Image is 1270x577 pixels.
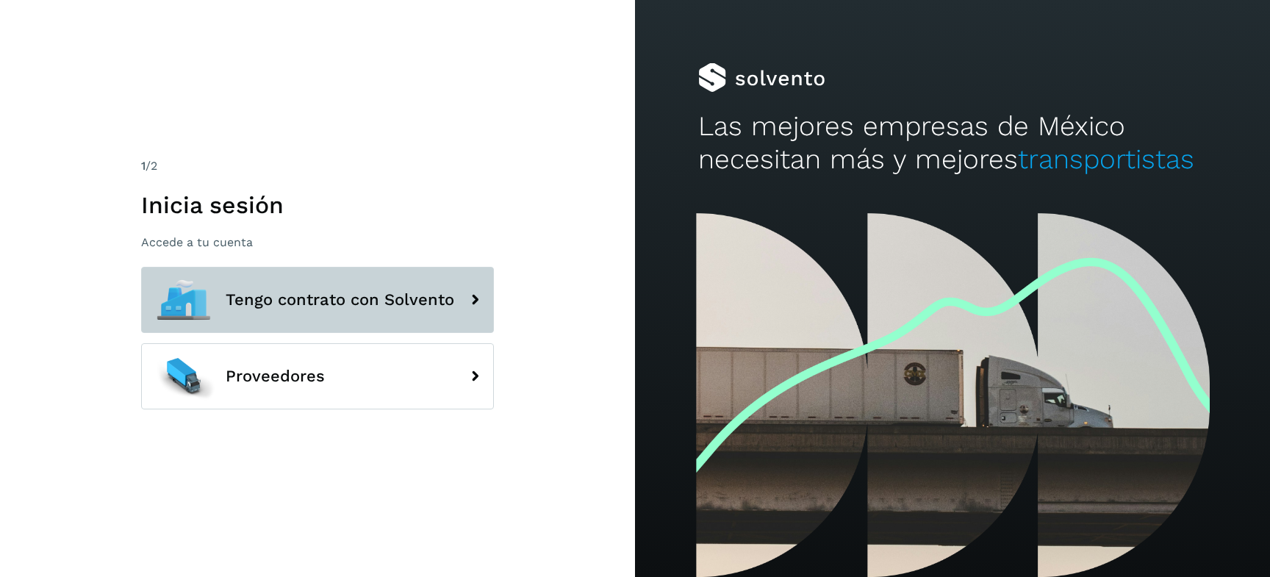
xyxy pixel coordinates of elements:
[141,157,494,175] div: /2
[226,291,454,309] span: Tengo contrato con Solvento
[141,343,494,409] button: Proveedores
[141,159,146,173] span: 1
[141,191,494,219] h1: Inicia sesión
[1018,143,1194,175] span: transportistas
[141,267,494,333] button: Tengo contrato con Solvento
[698,110,1206,176] h2: Las mejores empresas de México necesitan más y mejores
[141,235,494,249] p: Accede a tu cuenta
[226,368,325,385] span: Proveedores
